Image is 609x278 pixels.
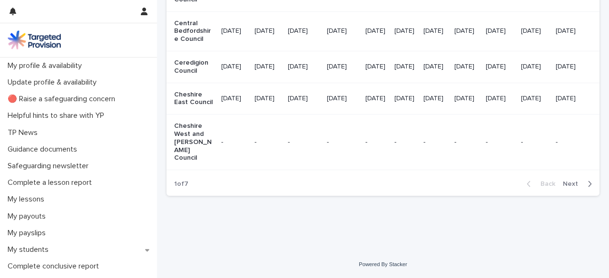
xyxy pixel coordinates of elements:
[394,63,416,71] p: [DATE]
[4,229,53,238] p: My payslips
[486,138,513,146] p: -
[486,95,513,103] p: [DATE]
[255,138,280,146] p: -
[4,212,53,221] p: My payouts
[4,245,56,254] p: My students
[174,59,214,75] p: Ceredigion Council
[288,138,319,146] p: -
[167,173,196,196] p: 1 of 7
[8,30,61,49] img: M5nRWzHhSzIhMunXDL62
[167,83,599,115] tr: Cheshire East Council[DATE][DATE][DATE][DATE][DATE][DATE][DATE][DATE][DATE][DATE][DATE]
[327,27,358,35] p: [DATE]
[174,122,214,162] p: Cheshire West and [PERSON_NAME] Council
[521,27,549,35] p: [DATE]
[221,138,247,146] p: -
[174,19,214,43] p: Central Bedfordshire Council
[454,27,478,35] p: [DATE]
[221,63,247,71] p: [DATE]
[4,95,123,104] p: 🔴 Raise a safeguarding concern
[365,138,387,146] p: -
[454,63,478,71] p: [DATE]
[255,27,280,35] p: [DATE]
[255,63,280,71] p: [DATE]
[4,162,96,171] p: Safeguarding newsletter
[4,111,112,120] p: Helpful hints to share with YP
[556,138,584,146] p: -
[423,27,447,35] p: [DATE]
[563,181,584,187] span: Next
[4,195,52,204] p: My lessons
[394,27,416,35] p: [DATE]
[423,63,447,71] p: [DATE]
[535,181,555,187] span: Back
[327,95,358,103] p: [DATE]
[556,27,584,35] p: [DATE]
[365,95,387,103] p: [DATE]
[486,63,513,71] p: [DATE]
[521,63,549,71] p: [DATE]
[423,138,447,146] p: -
[167,115,599,170] tr: Cheshire West and [PERSON_NAME] Council-----------
[556,63,584,71] p: [DATE]
[394,138,416,146] p: -
[4,262,107,271] p: Complete conclusive report
[359,261,407,267] a: Powered By Stacker
[394,95,416,103] p: [DATE]
[365,27,387,35] p: [DATE]
[255,95,280,103] p: [DATE]
[4,78,104,87] p: Update profile & availability
[454,138,478,146] p: -
[454,95,478,103] p: [DATE]
[4,128,45,137] p: TP News
[559,180,599,188] button: Next
[288,27,319,35] p: [DATE]
[4,178,99,187] p: Complete a lesson report
[521,95,549,103] p: [DATE]
[519,180,559,188] button: Back
[288,95,319,103] p: [DATE]
[423,95,447,103] p: [DATE]
[174,91,214,107] p: Cheshire East Council
[365,63,387,71] p: [DATE]
[167,11,599,51] tr: Central Bedfordshire Council[DATE][DATE][DATE][DATE][DATE][DATE][DATE][DATE][DATE][DATE][DATE]
[521,138,549,146] p: -
[167,51,599,83] tr: Ceredigion Council[DATE][DATE][DATE][DATE][DATE][DATE][DATE][DATE][DATE][DATE][DATE]
[327,63,358,71] p: [DATE]
[221,95,247,103] p: [DATE]
[327,138,358,146] p: -
[4,61,89,70] p: My profile & availability
[4,145,85,154] p: Guidance documents
[486,27,513,35] p: [DATE]
[221,27,247,35] p: [DATE]
[556,95,584,103] p: [DATE]
[288,63,319,71] p: [DATE]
